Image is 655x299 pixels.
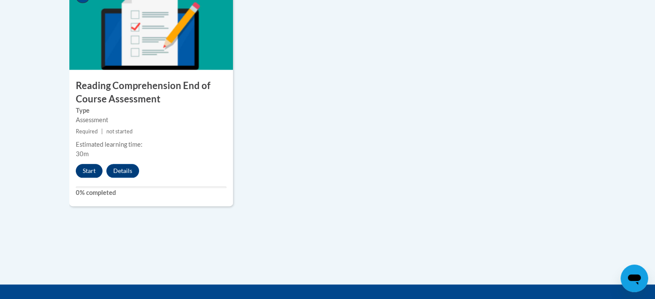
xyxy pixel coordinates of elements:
span: | [101,128,103,135]
div: Assessment [76,115,227,125]
button: Start [76,164,102,178]
span: 30m [76,150,89,157]
button: Details [106,164,139,178]
div: Estimated learning time: [76,140,227,149]
h3: Reading Comprehension End of Course Assessment [69,79,233,106]
label: Type [76,106,227,115]
span: not started [106,128,133,135]
label: 0% completed [76,188,227,197]
iframe: Button to launch messaging window [621,265,648,292]
span: Required [76,128,98,135]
